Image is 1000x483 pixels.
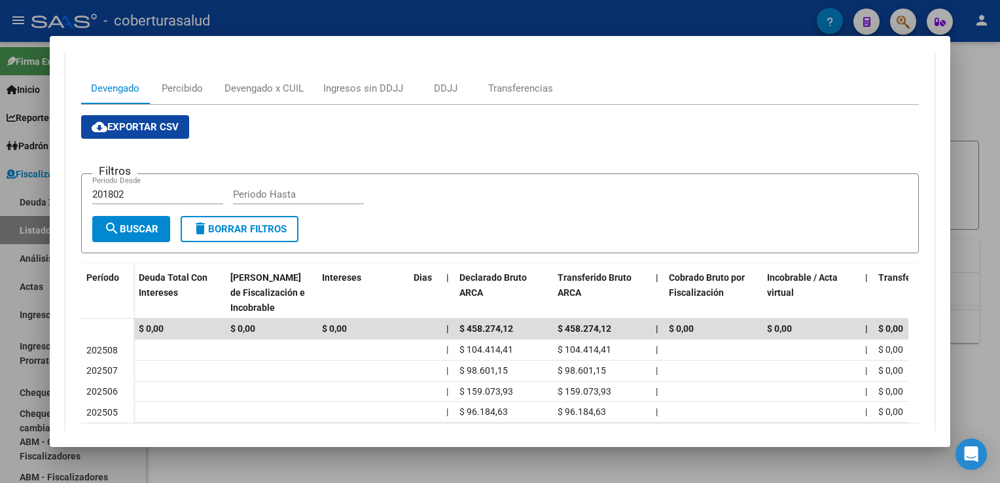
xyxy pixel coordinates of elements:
[322,272,361,283] span: Intereses
[488,81,553,96] div: Transferencias
[230,272,305,313] span: [PERSON_NAME] de Fiscalización e Incobrable
[459,386,513,397] span: $ 159.073,93
[656,386,658,397] span: |
[878,344,903,355] span: $ 0,00
[446,365,448,376] span: |
[441,264,454,321] datatable-header-cell: |
[656,272,658,283] span: |
[92,121,179,133] span: Exportar CSV
[322,323,347,334] span: $ 0,00
[86,345,118,355] span: 202508
[81,264,134,319] datatable-header-cell: Período
[181,216,298,242] button: Borrar Filtros
[873,264,971,321] datatable-header-cell: Transferido De Más
[865,344,867,355] span: |
[104,221,120,236] mat-icon: search
[224,81,304,96] div: Devengado x CUIL
[878,365,903,376] span: $ 0,00
[446,272,449,283] span: |
[86,386,118,397] span: 202506
[81,423,918,456] div: 4 total
[317,264,408,321] datatable-header-cell: Intereses
[669,323,694,334] span: $ 0,00
[65,62,934,477] div: Aportes y Contribuciones de la Empresa: 30522898356
[878,323,903,334] span: $ 0,00
[81,115,189,139] button: Exportar CSV
[104,223,158,235] span: Buscar
[865,272,868,283] span: |
[558,344,611,355] span: $ 104.414,41
[446,406,448,417] span: |
[446,386,448,397] span: |
[408,264,441,321] datatable-header-cell: Dias
[558,272,632,298] span: Transferido Bruto ARCA
[162,81,203,96] div: Percibido
[192,223,287,235] span: Borrar Filtros
[878,272,960,283] span: Transferido De Más
[955,438,987,470] div: Open Intercom Messenger
[865,386,867,397] span: |
[454,264,552,321] datatable-header-cell: Declarado Bruto ARCA
[459,344,513,355] span: $ 104.414,41
[860,264,873,321] datatable-header-cell: |
[651,264,664,321] datatable-header-cell: |
[669,272,745,298] span: Cobrado Bruto por Fiscalización
[865,323,868,334] span: |
[656,406,658,417] span: |
[762,264,860,321] datatable-header-cell: Incobrable / Acta virtual
[446,323,449,334] span: |
[767,272,838,298] span: Incobrable / Acta virtual
[434,81,457,96] div: DDJJ
[558,323,611,334] span: $ 458.274,12
[558,406,606,417] span: $ 96.184,63
[664,264,762,321] datatable-header-cell: Cobrado Bruto por Fiscalización
[92,216,170,242] button: Buscar
[656,323,658,334] span: |
[91,81,139,96] div: Devengado
[558,365,606,376] span: $ 98.601,15
[865,406,867,417] span: |
[656,344,658,355] span: |
[414,272,432,283] span: Dias
[558,386,611,397] span: $ 159.073,93
[552,264,651,321] datatable-header-cell: Transferido Bruto ARCA
[446,344,448,355] span: |
[323,81,403,96] div: Ingresos sin DDJJ
[86,407,118,418] span: 202505
[878,406,903,417] span: $ 0,00
[767,323,792,334] span: $ 0,00
[656,365,658,376] span: |
[92,119,107,135] mat-icon: cloud_download
[192,221,208,236] mat-icon: delete
[86,365,118,376] span: 202507
[865,365,867,376] span: |
[139,323,164,334] span: $ 0,00
[139,272,207,298] span: Deuda Total Con Intereses
[86,272,119,283] span: Período
[92,164,137,178] h3: Filtros
[225,264,317,321] datatable-header-cell: Deuda Bruta Neto de Fiscalización e Incobrable
[459,365,508,376] span: $ 98.601,15
[230,323,255,334] span: $ 0,00
[459,406,508,417] span: $ 96.184,63
[134,264,225,321] datatable-header-cell: Deuda Total Con Intereses
[459,272,527,298] span: Declarado Bruto ARCA
[459,323,513,334] span: $ 458.274,12
[878,386,903,397] span: $ 0,00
